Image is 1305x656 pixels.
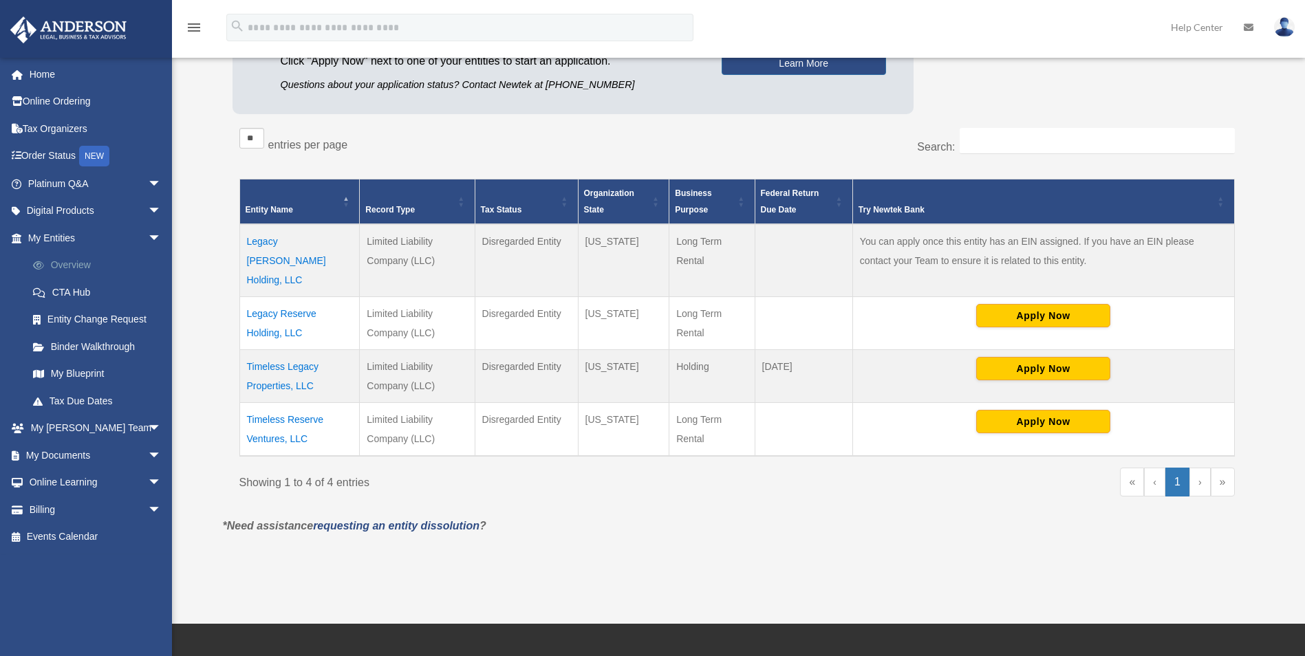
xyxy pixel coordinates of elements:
[230,19,245,34] i: search
[10,142,182,171] a: Order StatusNEW
[360,224,475,297] td: Limited Liability Company (LLC)
[223,520,486,532] em: *Need assistance ?
[268,139,348,151] label: entries per page
[755,349,852,402] td: [DATE]
[10,523,182,551] a: Events Calendar
[239,296,360,349] td: Legacy Reserve Holding, LLC
[19,387,182,415] a: Tax Due Dates
[475,296,578,349] td: Disregarded Entity
[186,19,202,36] i: menu
[148,469,175,497] span: arrow_drop_down
[1144,468,1165,496] a: Previous
[10,469,182,496] a: Online Learningarrow_drop_down
[281,76,701,94] p: Questions about your application status? Contact Newtek at [PHONE_NUMBER]
[578,349,669,402] td: [US_STATE]
[148,415,175,443] span: arrow_drop_down
[761,188,819,215] span: Federal Return Due Date
[10,441,182,469] a: My Documentsarrow_drop_down
[239,402,360,456] td: Timeless Reserve Ventures, LLC
[669,402,755,456] td: Long Term Rental
[859,201,1214,218] div: Try Newtek Bank
[360,296,475,349] td: Limited Liability Company (LLC)
[852,179,1234,224] th: Try Newtek Bank : Activate to sort
[10,88,182,116] a: Online Ordering
[365,205,415,215] span: Record Type
[852,224,1234,297] td: You can apply once this entity has an EIN assigned. If you have an EIN please contact your Team t...
[1120,468,1144,496] a: First
[281,52,701,71] p: Click "Apply Now" next to one of your entities to start an application.
[239,468,727,492] div: Showing 1 to 4 of 4 entries
[360,179,475,224] th: Record Type: Activate to sort
[1165,468,1189,496] a: 1
[669,224,755,297] td: Long Term Rental
[976,357,1110,380] button: Apply Now
[1211,468,1235,496] a: Last
[10,170,182,197] a: Platinum Q&Aarrow_drop_down
[917,141,955,153] label: Search:
[360,349,475,402] td: Limited Liability Company (LLC)
[475,349,578,402] td: Disregarded Entity
[19,278,182,306] a: CTA Hub
[239,349,360,402] td: Timeless Legacy Properties, LLC
[976,410,1110,433] button: Apply Now
[578,224,669,297] td: [US_STATE]
[722,52,886,75] a: Learn More
[313,520,479,532] a: requesting an entity dissolution
[10,496,182,523] a: Billingarrow_drop_down
[148,496,175,524] span: arrow_drop_down
[360,402,475,456] td: Limited Liability Company (LLC)
[10,197,182,225] a: Digital Productsarrow_drop_down
[475,224,578,297] td: Disregarded Entity
[578,179,669,224] th: Organization State: Activate to sort
[19,333,182,360] a: Binder Walkthrough
[246,205,293,215] span: Entity Name
[19,252,182,279] a: Overview
[148,197,175,226] span: arrow_drop_down
[148,170,175,198] span: arrow_drop_down
[578,402,669,456] td: [US_STATE]
[19,360,182,388] a: My Blueprint
[1189,468,1211,496] a: Next
[186,24,202,36] a: menu
[675,188,711,215] span: Business Purpose
[976,304,1110,327] button: Apply Now
[10,224,182,252] a: My Entitiesarrow_drop_down
[239,179,360,224] th: Entity Name: Activate to invert sorting
[19,306,182,334] a: Entity Change Request
[10,61,182,88] a: Home
[239,224,360,297] td: Legacy [PERSON_NAME] Holding, LLC
[481,205,522,215] span: Tax Status
[755,179,852,224] th: Federal Return Due Date: Activate to sort
[6,17,131,43] img: Anderson Advisors Platinum Portal
[79,146,109,166] div: NEW
[10,415,182,442] a: My [PERSON_NAME] Teamarrow_drop_down
[148,224,175,252] span: arrow_drop_down
[669,179,755,224] th: Business Purpose: Activate to sort
[578,296,669,349] td: [US_STATE]
[10,115,182,142] a: Tax Organizers
[148,441,175,470] span: arrow_drop_down
[669,349,755,402] td: Holding
[584,188,634,215] span: Organization State
[669,296,755,349] td: Long Term Rental
[1274,17,1295,37] img: User Pic
[475,402,578,456] td: Disregarded Entity
[475,179,578,224] th: Tax Status: Activate to sort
